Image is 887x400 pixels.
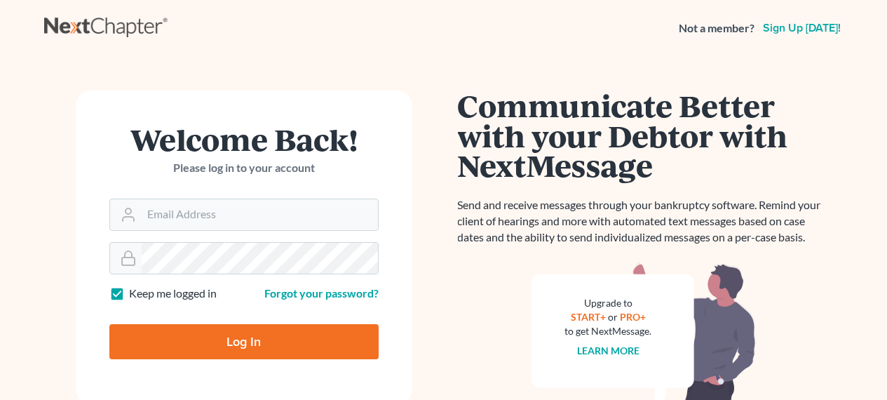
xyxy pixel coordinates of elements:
[109,124,379,154] h1: Welcome Back!
[565,324,652,338] div: to get NextMessage.
[679,20,754,36] strong: Not a member?
[458,91,830,180] h1: Communicate Better with your Debtor with NextMessage
[109,324,379,359] input: Log In
[264,286,379,300] a: Forgot your password?
[458,197,830,246] p: Send and receive messages through your bankruptcy software. Remind your client of hearings and mo...
[129,286,217,302] label: Keep me logged in
[565,296,652,310] div: Upgrade to
[577,345,639,356] a: Learn more
[571,311,606,323] a: START+
[620,311,646,323] a: PRO+
[109,160,379,176] p: Please log in to your account
[760,22,844,34] a: Sign up [DATE]!
[142,199,378,230] input: Email Address
[608,311,618,323] span: or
